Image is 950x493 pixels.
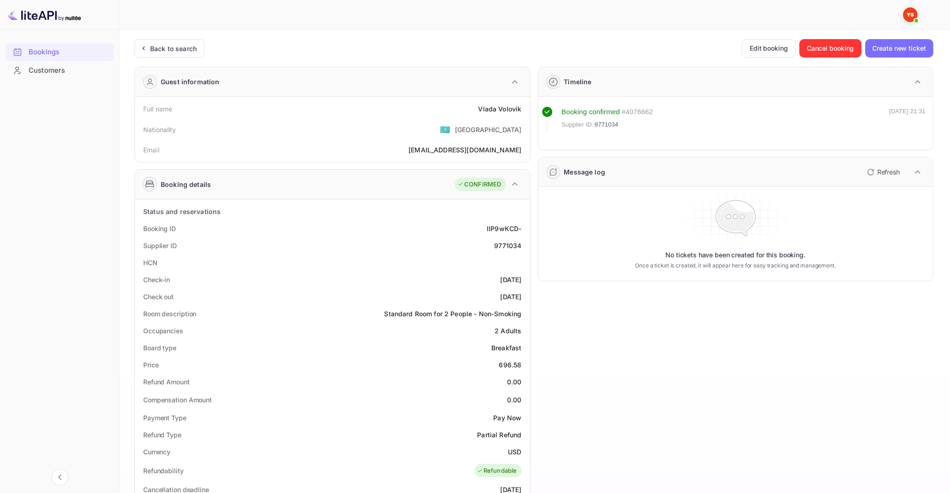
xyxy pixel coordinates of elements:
img: LiteAPI logo [7,7,81,22]
button: Edit booking [742,39,796,58]
div: Booking details [161,180,211,189]
div: Payment Type [143,413,187,423]
div: Standard Room for 2 People - Non-Smoking [385,309,522,319]
div: Timeline [564,77,592,87]
p: Once a ticket is created, it will appear here for easy tracking and management. [629,261,842,270]
div: Check-in [143,275,170,284]
div: Refund Amount [143,377,190,387]
div: Full name [143,104,172,114]
div: CONFIRMED [457,180,501,189]
div: 2 Adults [495,326,521,336]
div: 0.00 [507,377,522,387]
div: # 4076662 [622,107,653,117]
img: Yandex Support [903,7,918,22]
div: Refundable [477,466,517,476]
button: Collapse navigation [52,469,68,486]
div: Customers [6,62,114,80]
div: USD [508,447,521,457]
div: Booking confirmed [562,107,620,117]
div: HCN [143,258,157,267]
div: Compensation Amount [143,395,212,405]
a: Customers [6,62,114,79]
span: 9771034 [594,120,618,129]
div: Back to search [150,44,197,53]
div: [GEOGRAPHIC_DATA] [455,125,522,134]
span: United States [440,121,450,138]
button: Refresh [862,165,903,180]
div: Breakfast [491,343,521,353]
p: No tickets have been created for this booking. [665,250,805,260]
div: Refund Type [143,430,181,440]
div: llP9wKCD- [487,224,521,233]
div: Status and reservations [143,207,221,216]
div: Partial Refund [477,430,521,440]
span: Supplier ID: [562,120,594,129]
div: Email [143,145,159,155]
div: Booking ID [143,224,176,233]
div: Price [143,360,159,370]
div: Supplier ID [143,241,177,250]
div: Occupancies [143,326,183,336]
button: Cancel booking [799,39,862,58]
p: Refresh [877,167,900,177]
div: 9771034 [494,241,521,250]
div: Refundability [143,466,184,476]
div: Bookings [29,47,109,58]
div: Room description [143,309,196,319]
div: Customers [29,65,109,76]
div: Check out [143,292,174,302]
div: Vlada Volovik [478,104,522,114]
div: [DATE] 21:31 [889,107,926,133]
div: Nationality [143,125,176,134]
div: [DATE] [501,275,522,284]
div: Pay Now [493,413,521,423]
div: Bookings [6,43,114,61]
div: 0.00 [507,395,522,405]
div: [EMAIL_ADDRESS][DOMAIN_NAME] [408,145,521,155]
div: Guest information [161,77,220,87]
button: Create new ticket [865,39,933,58]
div: Message log [564,167,606,177]
div: Currency [143,447,170,457]
div: [DATE] [501,292,522,302]
a: Bookings [6,43,114,60]
div: 696.58 [499,360,522,370]
div: Board type [143,343,176,353]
